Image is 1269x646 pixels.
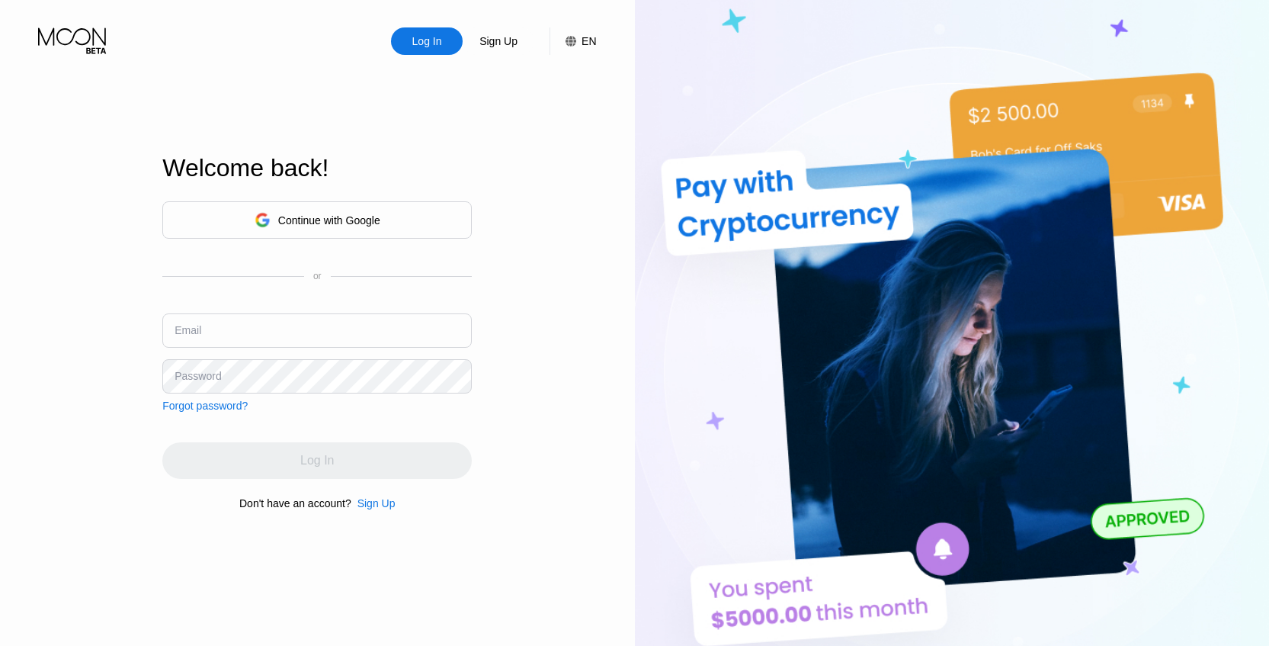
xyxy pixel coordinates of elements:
[357,497,396,509] div: Sign Up
[239,497,351,509] div: Don't have an account?
[162,201,472,239] div: Continue with Google
[391,27,463,55] div: Log In
[313,271,322,281] div: or
[478,34,519,49] div: Sign Up
[550,27,596,55] div: EN
[162,400,248,412] div: Forgot password?
[175,324,201,336] div: Email
[351,497,396,509] div: Sign Up
[162,154,472,182] div: Welcome back!
[582,35,596,47] div: EN
[411,34,444,49] div: Log In
[278,214,380,227] div: Continue with Google
[175,370,221,382] div: Password
[463,27,534,55] div: Sign Up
